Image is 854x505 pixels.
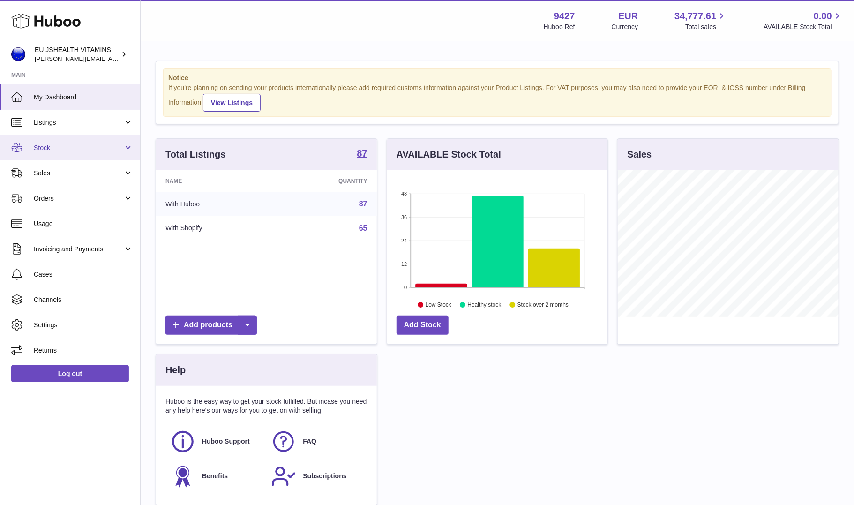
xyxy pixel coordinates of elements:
[271,464,362,489] a: Subscriptions
[202,472,228,481] span: Benefits
[303,437,316,446] span: FAQ
[618,10,638,23] strong: EUR
[165,364,186,377] h3: Help
[202,437,250,446] span: Huboo Support
[11,365,129,382] a: Log out
[11,47,25,61] img: laura@jessicasepel.com
[401,214,407,220] text: 36
[156,192,275,216] td: With Huboo
[764,10,843,31] a: 0.00 AVAILABLE Stock Total
[544,23,575,31] div: Huboo Ref
[34,143,123,152] span: Stock
[517,301,569,308] text: Stock over 2 months
[34,118,123,127] span: Listings
[685,23,727,31] span: Total sales
[34,169,123,178] span: Sales
[165,397,367,415] p: Huboo is the easy way to get your stock fulfilled. But incase you need any help here's our ways f...
[612,23,638,31] div: Currency
[35,55,188,62] span: [PERSON_NAME][EMAIL_ADDRESS][DOMAIN_NAME]
[170,464,262,489] a: Benefits
[165,148,226,161] h3: Total Listings
[467,301,502,308] text: Healthy stock
[165,316,257,335] a: Add products
[674,10,716,23] span: 34,777.61
[34,219,133,228] span: Usage
[271,429,362,454] a: FAQ
[203,94,261,112] a: View Listings
[674,10,727,31] a: 34,777.61 Total sales
[404,285,407,290] text: 0
[34,270,133,279] span: Cases
[814,10,832,23] span: 0.00
[34,321,133,330] span: Settings
[397,316,449,335] a: Add Stock
[303,472,346,481] span: Subscriptions
[627,148,652,161] h3: Sales
[554,10,575,23] strong: 9427
[357,149,367,158] strong: 87
[34,194,123,203] span: Orders
[359,200,367,208] a: 87
[35,45,119,63] div: EU JSHEALTH VITAMINS
[401,238,407,243] text: 24
[426,301,452,308] text: Low Stock
[168,83,826,112] div: If you're planning on sending your products internationally please add required customs informati...
[34,245,123,254] span: Invoicing and Payments
[359,224,367,232] a: 65
[401,191,407,196] text: 48
[275,170,377,192] th: Quantity
[34,93,133,102] span: My Dashboard
[401,261,407,267] text: 12
[34,346,133,355] span: Returns
[357,149,367,160] a: 87
[170,429,262,454] a: Huboo Support
[168,74,826,83] strong: Notice
[34,295,133,304] span: Channels
[156,170,275,192] th: Name
[764,23,843,31] span: AVAILABLE Stock Total
[397,148,501,161] h3: AVAILABLE Stock Total
[156,216,275,241] td: With Shopify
